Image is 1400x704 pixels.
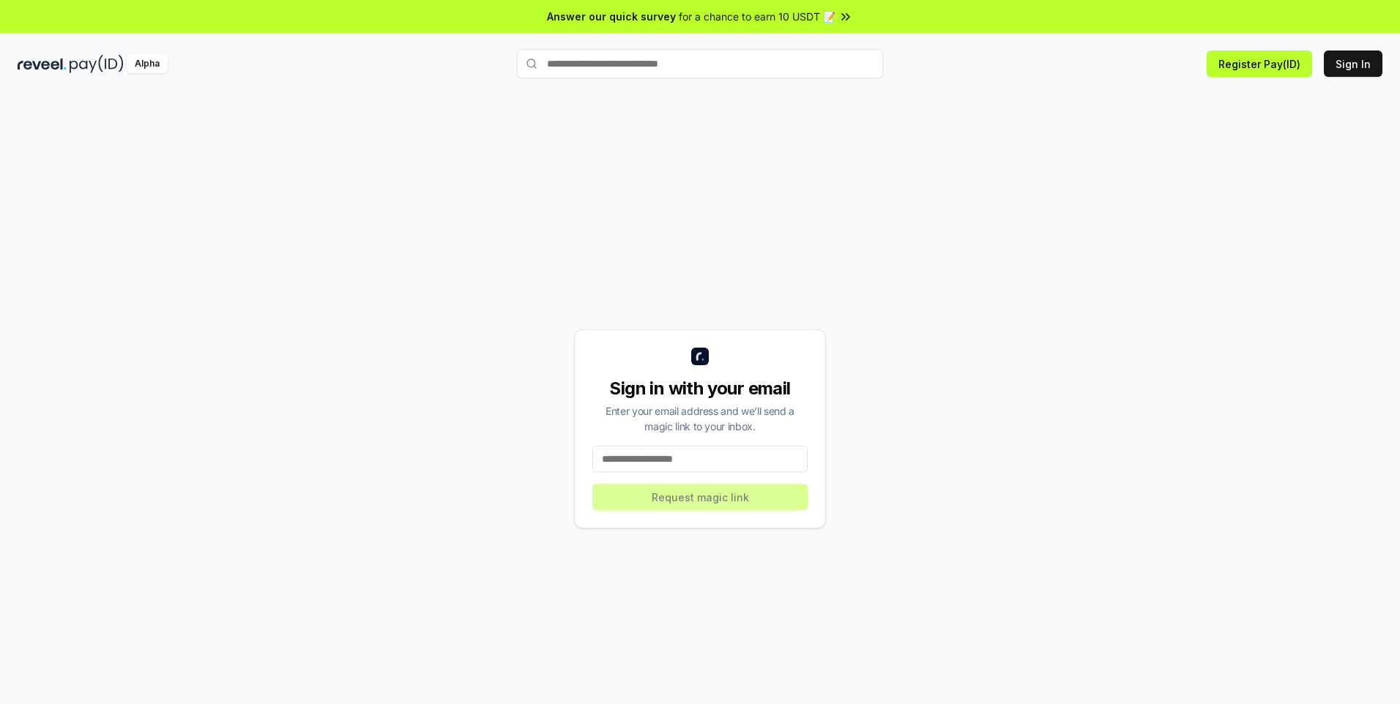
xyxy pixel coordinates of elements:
button: Register Pay(ID) [1207,50,1312,77]
div: Alpha [127,55,168,73]
img: logo_small [691,348,709,365]
span: Answer our quick survey [547,9,676,24]
img: reveel_dark [18,55,67,73]
span: for a chance to earn 10 USDT 📝 [679,9,835,24]
img: pay_id [70,55,124,73]
div: Enter your email address and we’ll send a magic link to your inbox. [592,403,808,434]
button: Sign In [1324,50,1382,77]
div: Sign in with your email [592,377,808,400]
